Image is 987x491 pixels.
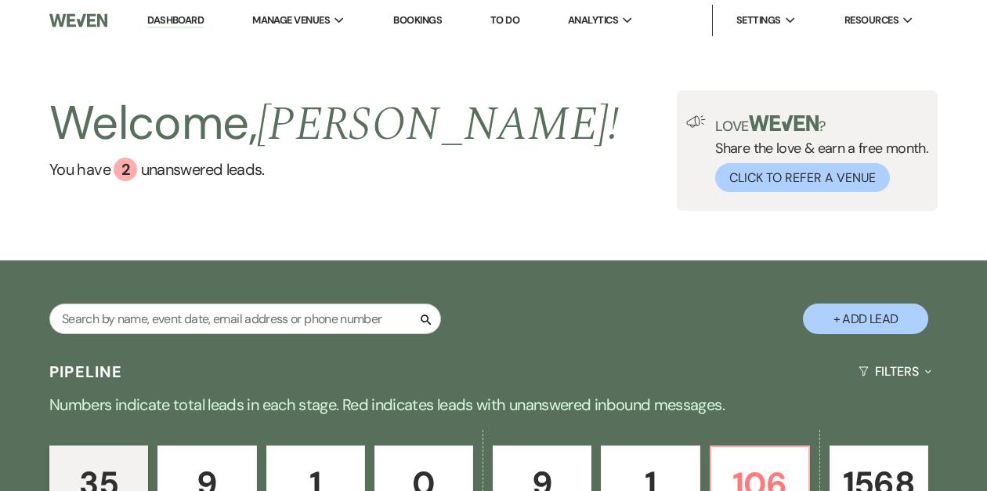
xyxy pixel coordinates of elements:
button: Click to Refer a Venue [715,163,890,192]
a: Dashboard [147,13,204,28]
h2: Welcome, [49,90,619,158]
input: Search by name, event date, email address or phone number [49,304,441,334]
div: Share the love & earn a free month. [706,115,928,192]
img: loud-speaker-illustration.svg [686,115,706,128]
div: 2 [114,158,137,181]
span: Resources [844,13,898,28]
a: To Do [490,13,519,27]
a: You have 2 unanswered leads. [49,158,619,181]
button: Filters [852,351,938,392]
button: + Add Lead [803,304,928,334]
h3: Pipeline [49,361,123,383]
span: Manage Venues [252,13,330,28]
span: [PERSON_NAME] ! [257,89,619,161]
img: Weven Logo [49,4,107,37]
img: weven-logo-green.svg [749,115,819,131]
p: Love ? [715,115,928,133]
span: Settings [736,13,781,28]
span: Analytics [568,13,618,28]
a: Bookings [393,13,442,27]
